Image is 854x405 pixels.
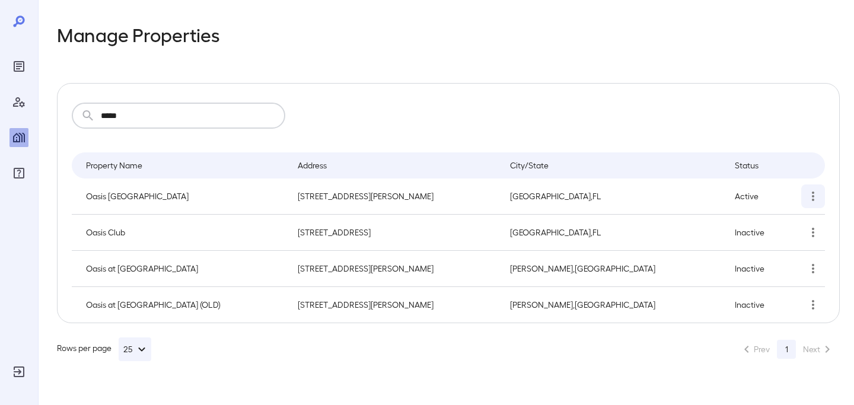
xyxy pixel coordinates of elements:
div: Manage Properties [9,128,28,147]
div: Log Out [9,362,28,381]
nav: pagination navigation [734,340,840,359]
div: Reports [9,57,28,76]
p: Oasis Club [86,227,279,238]
p: [STREET_ADDRESS] [298,227,490,238]
p: [GEOGRAPHIC_DATA] , FL [510,190,716,202]
button: page 1 [777,340,796,359]
div: Manage Users [9,93,28,111]
th: Address [288,152,500,178]
th: City/State [501,152,725,178]
p: Oasis at [GEOGRAPHIC_DATA] [86,263,279,275]
p: Inactive [735,299,782,311]
p: Active [735,190,782,202]
p: [STREET_ADDRESS][PERSON_NAME] [298,190,490,202]
p: [STREET_ADDRESS][PERSON_NAME] [298,299,490,311]
p: [PERSON_NAME] , [GEOGRAPHIC_DATA] [510,263,716,275]
p: Oasis at [GEOGRAPHIC_DATA] (OLD) [86,299,279,311]
div: FAQ [9,164,28,183]
h2: Manage Properties [57,24,840,45]
p: [PERSON_NAME] , [GEOGRAPHIC_DATA] [510,299,716,311]
th: Property Name [72,152,288,178]
p: [GEOGRAPHIC_DATA] , FL [510,227,716,238]
button: 25 [119,337,151,361]
p: Inactive [735,263,782,275]
div: Rows per page [57,337,151,361]
th: Status [725,152,792,178]
table: simple table [72,152,825,323]
p: Inactive [735,227,782,238]
p: Oasis [GEOGRAPHIC_DATA] [86,190,279,202]
p: [STREET_ADDRESS][PERSON_NAME] [298,263,490,275]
